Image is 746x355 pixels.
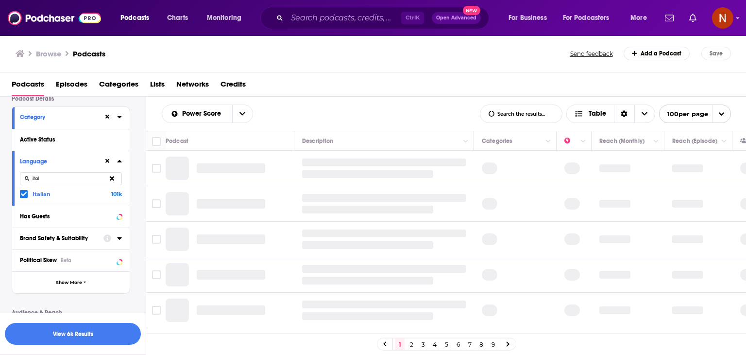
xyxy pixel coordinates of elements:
span: Table [589,110,606,117]
a: Podcasts [12,76,44,96]
div: Active Status [20,136,116,143]
span: Toggle select row [152,199,161,208]
a: 7 [465,338,475,350]
div: Reach (Monthly) [599,135,644,147]
span: Italian [33,191,51,197]
span: New [463,6,480,15]
span: Show More [56,280,82,285]
div: Category [20,114,97,121]
div: Categories [482,135,512,147]
span: 100 per page [660,106,708,122]
span: Toggle select row [152,235,161,244]
a: 9 [488,338,498,350]
span: Toggle select row [152,306,161,315]
button: open menu [200,10,254,26]
span: Charts [167,11,188,25]
a: 5 [441,338,451,350]
a: 3 [418,338,428,350]
div: Beta [61,257,71,264]
button: Choose View [566,105,655,123]
div: Brand Safety & Suitability [20,235,97,242]
img: User Profile [712,7,733,29]
button: Has Guests [20,210,122,222]
a: Credits [220,76,246,96]
a: Charts [161,10,194,26]
span: More [630,11,647,25]
span: Political Skew [20,257,57,264]
span: For Business [509,11,547,25]
span: 101k [111,191,122,197]
button: View 6k Results [5,323,141,345]
a: 8 [476,338,486,350]
div: Podcast [166,135,188,147]
button: open menu [659,105,731,123]
div: Power Score [564,135,578,147]
button: Column Actions [650,136,662,147]
button: Brand Safety & Suitability [20,232,103,244]
h2: Choose List sort [162,105,253,123]
span: Monitoring [207,11,241,25]
button: Political SkewBeta [20,254,122,266]
img: Podchaser - Follow, Share and Rate Podcasts [8,9,101,27]
button: Column Actions [543,136,554,147]
p: Audience & Reach [12,309,130,316]
button: open menu [114,10,162,26]
button: Category [20,111,103,123]
a: Episodes [56,76,87,96]
span: Logged in as AdelNBM [712,7,733,29]
a: Show notifications dropdown [685,10,700,26]
a: Lists [150,76,165,96]
div: Search podcasts, credits, & more... [270,7,498,29]
a: 2 [407,338,416,350]
button: Save [701,47,731,60]
input: Search podcasts, credits, & more... [287,10,401,26]
h3: Browse [36,49,61,58]
span: For Podcasters [563,11,610,25]
p: Podcast Details [12,95,130,102]
div: Sort Direction [614,105,634,123]
a: 6 [453,338,463,350]
button: open menu [624,10,659,26]
button: Active Status [20,133,122,145]
a: 1 [395,338,405,350]
button: Column Actions [577,136,589,147]
div: Has Guests [20,213,114,220]
div: Language [20,158,97,165]
button: open menu [502,10,559,26]
button: open menu [162,110,232,117]
button: open menu [557,10,624,26]
button: Show More [12,271,130,293]
button: Language [20,155,103,167]
span: Open Advanced [436,16,476,20]
a: Categories [99,76,138,96]
a: 4 [430,338,440,350]
span: Ctrl K [401,12,424,24]
a: Add a Podcast [624,47,690,60]
span: Power Score [182,110,224,117]
button: Column Actions [718,136,730,147]
a: Show notifications dropdown [661,10,678,26]
span: Toggle select row [152,164,161,173]
button: Open AdvancedNew [432,12,481,24]
a: Podcasts [73,49,105,58]
button: open menu [232,105,253,123]
span: Podcasts [120,11,149,25]
a: Networks [176,76,209,96]
div: Description [302,135,333,147]
button: Send feedback [567,50,616,58]
div: Reach (Episode) [672,135,717,147]
button: Column Actions [460,136,472,147]
span: Toggle select row [152,270,161,279]
input: Search Language... [20,172,122,185]
button: Show profile menu [712,7,733,29]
